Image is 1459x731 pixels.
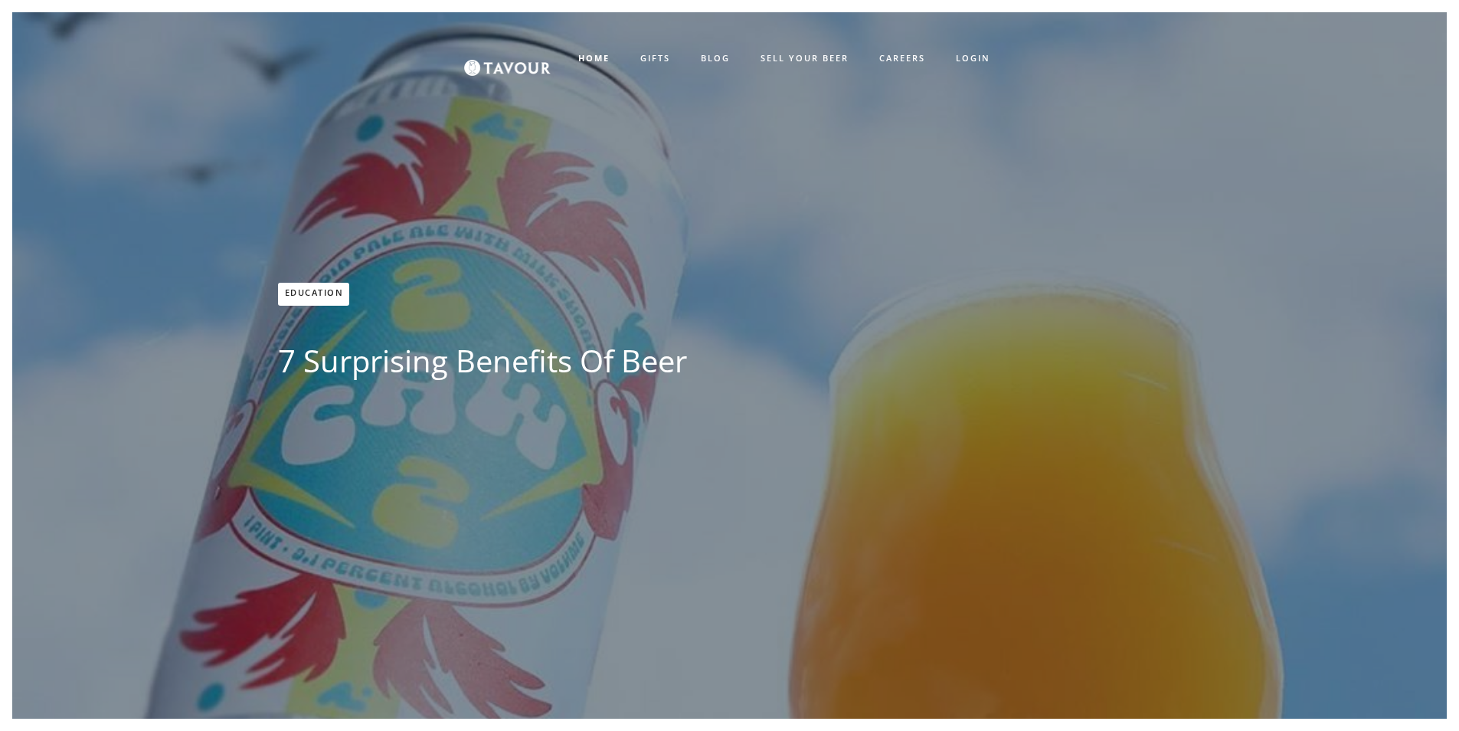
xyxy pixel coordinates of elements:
a: CAREERS [864,46,940,71]
a: GIFTS [625,46,685,71]
a: BLOG [685,46,745,71]
a: SELL YOUR BEER [745,46,864,71]
a: Education [278,283,350,306]
strong: HOME [578,52,610,64]
a: HOME [563,46,625,71]
h1: 7 Surprising Benefits of Beer [278,343,687,379]
a: LOGIN [940,46,1006,71]
iframe: X Post Button [278,409,328,425]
